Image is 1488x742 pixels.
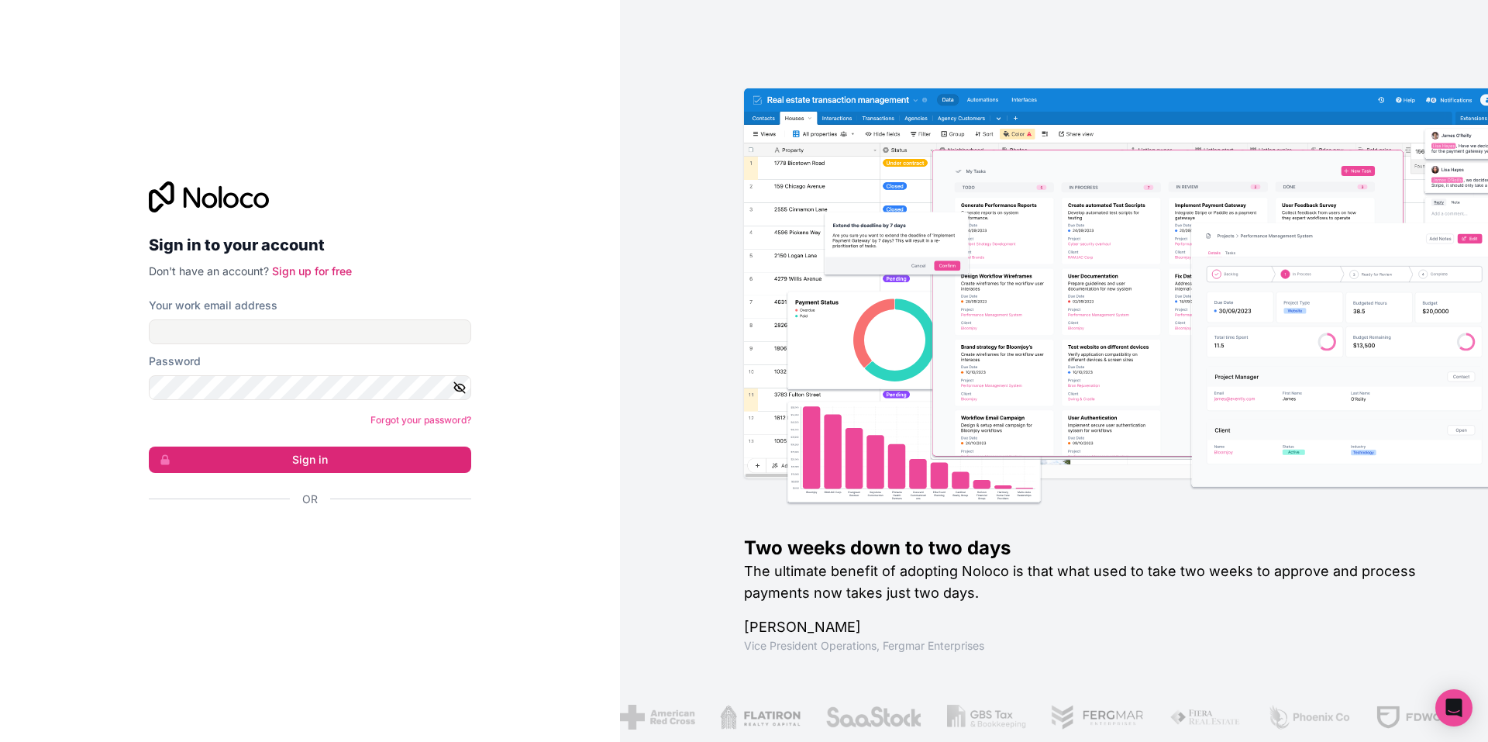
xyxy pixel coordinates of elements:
[149,447,471,473] button: Sign in
[1435,689,1472,726] div: Open Intercom Messenger
[1165,705,1238,730] img: /assets/fiera-fwj2N5v4.png
[1262,705,1346,730] img: /assets/phoenix-BREaitsQ.png
[1046,705,1141,730] img: /assets/fergmar-CudnrXN5.png
[715,705,796,730] img: /assets/flatiron-C8eUkumj.png
[615,705,691,730] img: /assets/american-red-cross-BAupjrZR.png
[942,705,1021,730] img: /assets/gbstax-C-GtDUiK.png
[149,354,201,369] label: Password
[744,616,1438,638] h1: [PERSON_NAME]
[370,414,471,426] a: Forgot your password?
[744,638,1438,654] h1: Vice President Operations , Fergmar Enterprises
[141,524,467,558] iframe: Sign in with Google Button
[302,492,318,507] span: Or
[149,319,471,344] input: Email address
[744,561,1438,604] h2: The ultimate benefit of adopting Noloco is that what used to take two weeks to approve and proces...
[149,375,471,400] input: Password
[821,705,918,730] img: /assets/saastock-C6Zbiodz.png
[744,536,1438,561] h1: Two weeks down to two days
[149,231,471,259] h2: Sign in to your account
[272,264,352,278] a: Sign up for free
[149,298,277,313] label: Your work email address
[149,264,269,278] span: Don't have an account?
[1371,705,1462,730] img: /assets/fdworks-Bi04fVtw.png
